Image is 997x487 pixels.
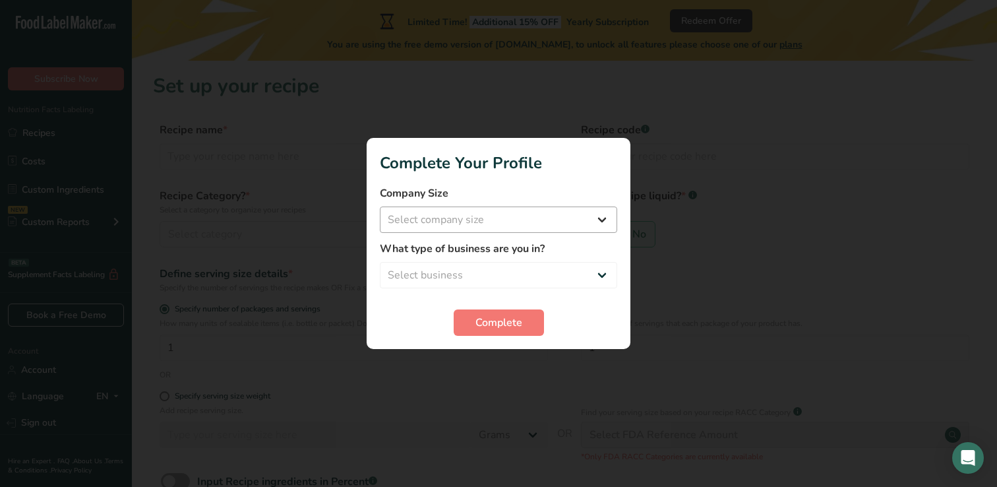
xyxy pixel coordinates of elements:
h1: Complete Your Profile [380,151,617,175]
label: What type of business are you in? [380,241,617,257]
div: Open Intercom Messenger [952,442,984,474]
button: Complete [454,309,544,336]
span: Complete [475,315,522,331]
label: Company Size [380,185,617,201]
